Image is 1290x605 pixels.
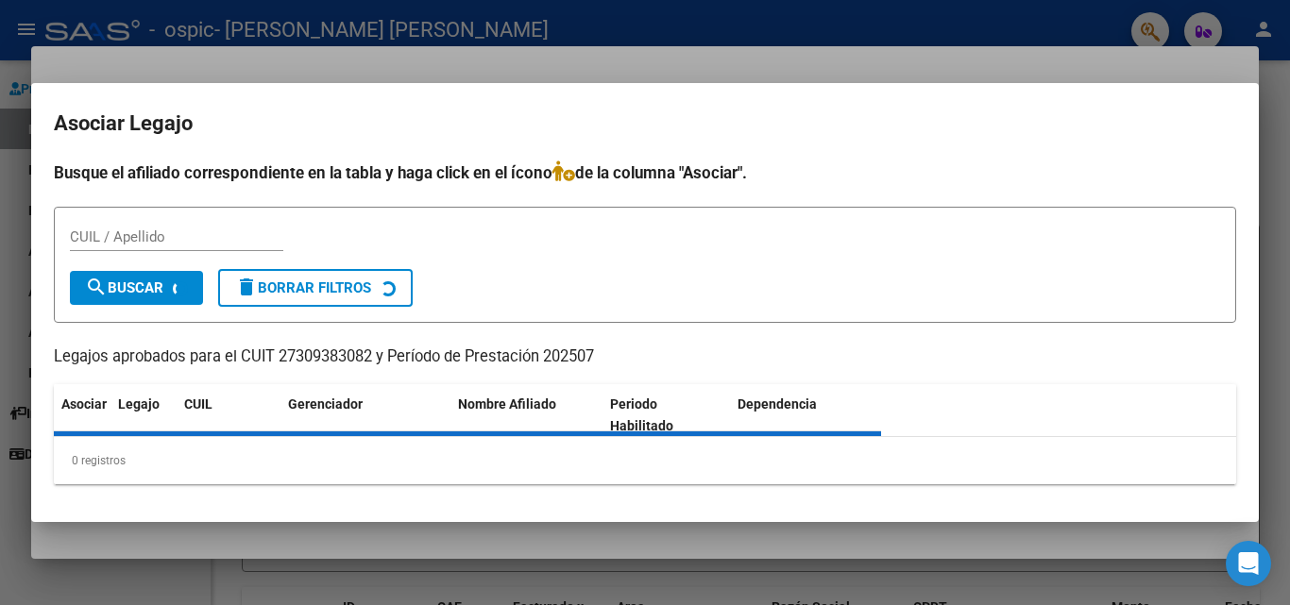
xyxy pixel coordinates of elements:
p: Legajos aprobados para el CUIT 27309383082 y Período de Prestación 202507 [54,345,1236,369]
datatable-header-cell: Legajo [110,384,177,446]
span: Legajo [118,396,160,412]
datatable-header-cell: CUIL [177,384,280,446]
span: Buscar [85,279,163,296]
div: Open Intercom Messenger [1226,541,1271,586]
mat-icon: delete [235,276,258,298]
span: Asociar [61,396,107,412]
div: 0 registros [54,437,1236,484]
h4: Busque el afiliado correspondiente en la tabla y haga click en el ícono de la columna "Asociar". [54,160,1236,185]
datatable-header-cell: Dependencia [730,384,882,446]
mat-icon: search [85,276,108,298]
span: Nombre Afiliado [458,396,556,412]
span: Dependencia [738,396,817,412]
button: Buscar [70,271,203,305]
button: Borrar Filtros [218,269,413,307]
span: Gerenciador [288,396,363,412]
datatable-header-cell: Periodo Habilitado [603,384,730,446]
datatable-header-cell: Nombre Afiliado [450,384,603,446]
h2: Asociar Legajo [54,106,1236,142]
span: Borrar Filtros [235,279,371,296]
span: CUIL [184,396,212,412]
datatable-header-cell: Gerenciador [280,384,450,446]
datatable-header-cell: Asociar [54,384,110,446]
span: Periodo Habilitado [610,396,673,433]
